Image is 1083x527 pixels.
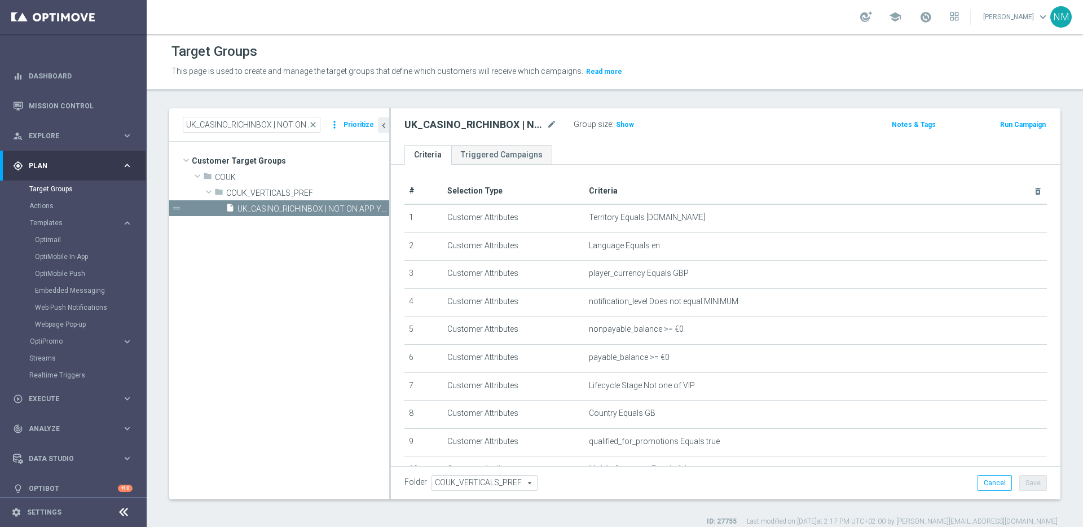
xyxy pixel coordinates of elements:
span: Templates [30,219,111,226]
div: Optimail [35,231,146,248]
span: Territory Equals [DOMAIN_NAME] [589,213,705,222]
button: Read more [585,65,623,78]
td: 7 [404,372,443,401]
i: track_changes [13,424,23,434]
span: nonpayable_balance >= €0 [589,324,684,334]
span: Explore [29,133,122,139]
label: Last modified on [DATE] at 2:17 PM UTC+02:00 by [PERSON_NAME][EMAIL_ADDRESS][DOMAIN_NAME] [747,517,1058,526]
span: Country Equals GB [589,409,655,418]
td: Customer Attributes [443,317,584,345]
div: Webpage Pop-up [35,316,146,333]
i: delete_forever [1033,187,1042,196]
td: 1 [404,204,443,232]
i: keyboard_arrow_right [122,393,133,404]
span: UK_CASINO_RICHINBOX | NOT ON APP YET [237,204,389,214]
td: 2 [404,232,443,261]
span: Language Equals en [589,241,660,251]
div: play_circle_outline Execute keyboard_arrow_right [12,394,133,403]
a: Optibot [29,473,118,503]
i: mode_edit [547,118,557,131]
div: Target Groups [29,181,146,197]
td: 8 [404,401,443,429]
div: Explore [13,131,122,141]
i: folder [203,172,212,185]
a: Target Groups [29,185,117,194]
button: Notes & Tags [891,118,937,131]
td: Customer Attributes [443,344,584,372]
td: Customer Attributes [443,428,584,456]
td: Customer Attributes [443,288,584,317]
a: Realtime Triggers [29,371,117,380]
button: chevron_left [378,117,389,133]
i: settings [11,507,21,517]
button: Data Studio keyboard_arrow_right [12,454,133,463]
span: COUK [215,173,389,182]
a: Web Push Notifications [35,303,117,312]
a: [PERSON_NAME]keyboard_arrow_down [982,8,1050,25]
span: close [309,120,318,129]
div: track_changes Analyze keyboard_arrow_right [12,424,133,433]
div: Templates [30,219,122,226]
button: Mission Control [12,102,133,111]
div: Web Push Notifications [35,299,146,316]
span: Show [616,121,634,129]
a: OptiMobile In-App [35,252,117,261]
i: chevron_left [378,120,389,131]
td: 10 [404,456,443,485]
i: more_vert [329,117,340,133]
span: OptiPromo [30,338,111,345]
td: 4 [404,288,443,317]
td: Customer Attributes [443,232,584,261]
i: keyboard_arrow_right [122,160,133,171]
span: payable_balance >= €0 [589,353,670,362]
button: gps_fixed Plan keyboard_arrow_right [12,161,133,170]
button: OptiPromo keyboard_arrow_right [29,337,133,346]
td: Customer Attributes [443,372,584,401]
a: Actions [29,201,117,210]
div: Templates [29,214,146,333]
button: Templates keyboard_arrow_right [29,218,133,227]
div: NM [1050,6,1072,28]
span: Mobile Customer Equals false [589,464,695,474]
span: Plan [29,163,122,169]
span: qualified_for_promotions Equals true [589,437,720,446]
button: lightbulb Optibot +10 [12,484,133,493]
button: Prioritize [342,117,376,133]
td: 6 [404,344,443,372]
div: Execute [13,394,122,404]
span: player_currency Equals GBP [589,269,689,278]
div: OptiPromo [29,333,146,350]
span: Lifecycle Stage Not one of VIP [589,381,695,390]
i: gps_fixed [13,161,23,171]
a: Criteria [404,145,451,165]
label: ID: 27755 [707,517,737,526]
span: COUK_VERTICALS_PREF [226,188,389,198]
a: OptiMobile Push [35,269,117,278]
a: Triggered Campaigns [451,145,552,165]
button: Run Campaign [999,118,1047,131]
button: person_search Explore keyboard_arrow_right [12,131,133,140]
a: Settings [27,509,61,516]
div: Dashboard [13,61,133,91]
td: 5 [404,317,443,345]
div: Realtime Triggers [29,367,146,384]
button: equalizer Dashboard [12,72,133,81]
div: Embedded Messaging [35,282,146,299]
button: Cancel [978,475,1012,491]
input: Quick find group or folder [183,117,320,133]
td: Customer Attributes [443,204,584,232]
div: Data Studio [13,454,122,464]
div: +10 [118,485,133,492]
i: equalizer [13,71,23,81]
a: Optimail [35,235,117,244]
button: Save [1019,475,1047,491]
a: Streams [29,354,117,363]
div: OptiPromo [30,338,122,345]
span: school [889,11,901,23]
span: notification_level Does not equal MINIMUM [589,297,738,306]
